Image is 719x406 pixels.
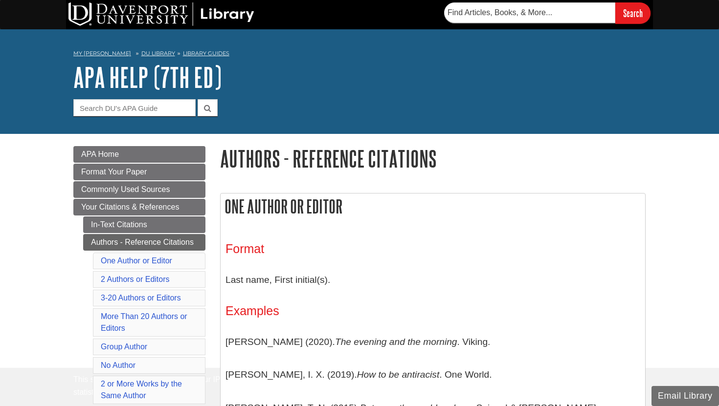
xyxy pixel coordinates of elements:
[73,99,196,116] input: Search DU's APA Guide
[73,49,131,58] a: My [PERSON_NAME]
[652,386,719,406] button: Email Library
[73,62,222,92] a: APA Help (7th Ed)
[141,50,175,57] a: DU Library
[81,150,119,158] span: APA Home
[68,2,254,26] img: DU Library
[444,2,651,23] form: Searches DU Library's articles, books, and more
[101,380,182,400] a: 2 or More Works by the Same Author
[225,328,640,356] p: [PERSON_NAME] (2020). . Viking.
[225,304,640,318] h3: Examples
[101,312,187,332] a: More Than 20 Authors or Editors
[73,199,205,215] a: Your Citations & References
[101,361,135,369] a: No Author
[73,181,205,198] a: Commonly Used Sources
[225,266,640,294] p: Last name, First initial(s).
[101,294,181,302] a: 3-20 Authors or Editors
[220,146,646,171] h1: Authors - Reference Citations
[221,193,645,219] h2: One Author or Editor
[83,234,205,251] a: Authors - Reference Citations
[335,337,457,347] i: The evening and the morning
[101,256,172,265] a: One Author or Editor
[444,2,615,23] input: Find Articles, Books, & More...
[225,361,640,389] p: [PERSON_NAME], I. X. (2019). . One World.
[183,50,229,57] a: Library Guides
[81,168,147,176] span: Format Your Paper
[357,369,440,380] i: How to be antiracist
[83,216,205,233] a: In-Text Citations
[615,2,651,23] input: Search
[73,146,205,163] a: APA Home
[81,203,179,211] span: Your Citations & References
[73,164,205,180] a: Format Your Paper
[81,185,170,193] span: Commonly Used Sources
[101,275,170,283] a: 2 Authors or Editors
[73,47,646,63] nav: breadcrumb
[225,242,640,256] h3: Format
[101,342,147,351] a: Group Author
